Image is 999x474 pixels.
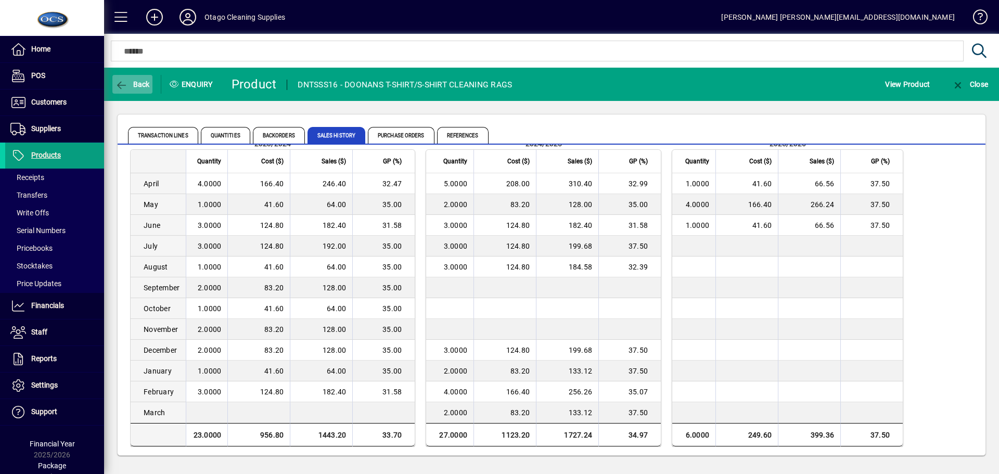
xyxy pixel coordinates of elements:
[198,388,222,396] span: 3.0000
[870,200,890,209] span: 37.50
[5,169,104,186] a: Receipts
[443,156,467,167] span: Quantity
[569,346,593,354] span: 199.68
[382,325,402,334] span: 35.00
[715,423,778,446] td: 249.60
[5,222,104,239] a: Serial Numbers
[871,156,890,167] span: GP (%)
[253,127,305,144] span: Backorders
[31,71,45,80] span: POS
[131,257,186,277] td: August
[778,423,840,446] td: 399.36
[569,408,593,417] span: 133.12
[815,221,834,229] span: 66.56
[5,399,104,425] a: Support
[629,408,648,417] span: 37.50
[5,204,104,222] a: Write Offs
[264,263,284,271] span: 41.60
[949,75,991,94] button: Close
[31,354,57,363] span: Reports
[444,242,468,250] span: 3.0000
[510,408,530,417] span: 83.20
[30,440,75,448] span: Financial Year
[232,76,277,93] div: Product
[569,221,593,229] span: 182.40
[598,423,661,446] td: 34.97
[112,75,152,94] button: Back
[104,75,161,94] app-page-header-button: Back
[131,340,186,361] td: December
[815,180,834,188] span: 66.56
[298,76,512,93] div: DNTSSS16 - DOONANS T-SHIRT/S-SHIRT CLEANING RAGS
[322,156,346,167] span: Sales ($)
[138,8,171,27] button: Add
[198,180,222,188] span: 4.0000
[128,127,198,144] span: Transaction Lines
[131,194,186,215] td: May
[870,221,890,229] span: 37.50
[131,319,186,340] td: November
[629,367,648,375] span: 37.50
[198,242,222,250] span: 3.0000
[323,242,347,250] span: 192.00
[870,180,890,188] span: 37.50
[171,8,204,27] button: Profile
[5,36,104,62] a: Home
[201,127,250,144] span: Quantities
[327,304,346,313] span: 64.00
[752,221,772,229] span: 41.60
[131,173,186,194] td: April
[507,156,530,167] span: Cost ($)
[10,226,66,235] span: Serial Numbers
[31,98,67,106] span: Customers
[264,304,284,313] span: 41.60
[198,263,222,271] span: 1.0000
[264,367,284,375] span: 41.60
[5,373,104,399] a: Settings
[629,200,648,209] span: 35.00
[444,200,468,209] span: 2.0000
[323,180,347,188] span: 246.40
[506,242,530,250] span: 124.80
[31,328,47,336] span: Staff
[810,156,834,167] span: Sales ($)
[131,361,186,381] td: January
[382,242,402,250] span: 35.00
[5,275,104,292] a: Price Updates
[10,209,49,217] span: Write Offs
[629,263,648,271] span: 32.39
[323,325,347,334] span: 128.00
[38,462,66,470] span: Package
[885,76,930,93] span: View Product
[749,156,772,167] span: Cost ($)
[198,325,222,334] span: 2.0000
[444,346,468,354] span: 3.0000
[227,423,290,446] td: 956.80
[31,301,64,310] span: Financials
[352,423,415,446] td: 33.70
[186,423,227,446] td: 23.0000
[510,367,530,375] span: 83.20
[260,388,284,396] span: 124.80
[952,80,988,88] span: Close
[382,388,402,396] span: 31.58
[5,239,104,257] a: Pricebooks
[5,89,104,116] a: Customers
[752,180,772,188] span: 41.60
[686,221,710,229] span: 1.0000
[327,200,346,209] span: 64.00
[10,244,53,252] span: Pricebooks
[264,284,284,292] span: 83.20
[10,173,44,182] span: Receipts
[811,200,835,209] span: 266.24
[569,180,593,188] span: 310.40
[569,388,593,396] span: 256.26
[686,180,710,188] span: 1.0000
[536,423,598,446] td: 1727.24
[327,367,346,375] span: 64.00
[426,423,473,446] td: 27.0000
[198,221,222,229] span: 3.0000
[131,236,186,257] td: July
[569,367,593,375] span: 133.12
[5,346,104,372] a: Reports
